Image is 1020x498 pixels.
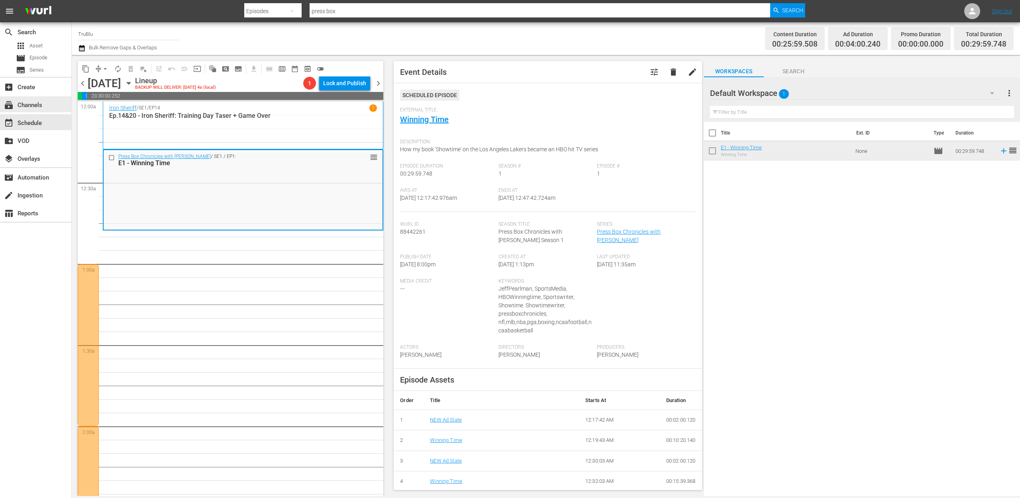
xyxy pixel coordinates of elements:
[835,29,881,40] div: Ad Duration
[498,187,593,194] span: Ends At
[835,40,881,49] span: 00:04:00.240
[400,344,494,351] span: Actors
[579,430,660,451] td: 12:19:43 AM
[118,154,340,167] div: / SE1 / EP1:
[149,105,160,111] p: EP14
[645,62,664,82] button: tune
[29,66,44,74] span: Series
[400,375,454,385] span: Episode Assets
[851,122,929,144] th: Ext. ID
[597,352,638,358] span: [PERSON_NAME]
[660,471,702,492] td: 00:15:39.368
[579,410,660,430] td: 12:17:42 AM
[29,42,43,50] span: Asset
[137,105,139,111] p: /
[400,139,691,145] span: Description:
[4,118,14,128] span: Schedule
[394,430,424,451] td: 2
[400,228,426,235] span: 88442261
[323,76,366,90] div: Lock and Publish
[951,122,998,144] th: Duration
[579,391,660,410] th: Starts At
[498,285,592,334] span: JeffPearlman, SportsMedia, HBOWinningtime, Sportswriter, Showtime. Showtimewriter, pressboxchroni...
[400,352,441,358] span: [PERSON_NAME]
[400,90,459,101] div: Scheduled Episode
[782,3,803,18] span: Search
[4,100,14,110] span: Channels
[929,122,951,144] th: Type
[710,82,1002,104] div: Default Workspace
[394,471,424,492] td: 4
[400,285,405,292] span: ---
[498,228,564,243] span: Press Box Chronicles with [PERSON_NAME] Season 1
[660,410,702,430] td: 00:02:00.120
[579,471,660,492] td: 12:32:03 AM
[372,105,375,111] p: 1
[430,437,462,443] a: Winning Time
[498,278,593,285] span: Keywords
[5,6,14,16] span: menu
[704,66,764,76] span: Workspaces
[597,170,600,177] span: 1
[961,40,1006,49] span: 00:29:59.748
[87,92,384,100] span: 23:30:00.252
[597,221,691,228] span: Series
[400,278,494,285] span: Media Credit
[597,344,691,351] span: Producers
[498,261,534,268] span: [DATE] 1:13pm
[394,410,424,430] td: 1
[999,146,1008,155] svg: Add to Schedule
[1004,88,1014,98] span: more_vert
[4,191,14,200] span: Ingestion
[424,391,579,410] th: Title
[597,254,691,260] span: Last Updated
[373,78,383,88] span: chevron_right
[764,66,824,76] span: Search
[597,261,636,268] span: [DATE] 11:35am
[400,67,447,77] span: Event Details
[191,62,204,75] span: Update Metadata from Key Asset
[101,65,109,73] span: arrow_drop_down
[649,67,659,77] span: Customize Event
[498,344,593,351] span: Directors
[278,65,286,73] span: calendar_view_week_outlined
[660,451,702,471] td: 00:02:00.120
[118,159,340,167] div: E1 - Winning Time
[400,107,691,113] span: External Title
[4,154,14,164] span: Overlays
[664,62,683,82] button: delete
[78,78,88,88] span: chevron_left
[234,65,242,73] span: subtitles_outlined
[779,86,789,102] span: 1
[139,105,149,111] p: SE1 /
[222,65,229,73] span: pageview_outlined
[150,61,165,76] span: Customize Events
[109,112,377,119] p: Ep.14&20 - Iron Sheriff: Training Day Taser + Game Over
[770,3,805,18] button: Search
[498,352,540,358] span: [PERSON_NAME]
[4,173,14,182] span: Automation
[498,221,593,228] span: Season Title
[88,45,157,51] span: Bulk Remove Gaps & Overlaps
[16,53,25,63] span: Episode
[660,391,702,410] th: Duration
[400,187,494,194] span: Airs At
[124,62,137,75] span: Select an event to delete
[118,154,211,159] a: Press Box Chronicles with [PERSON_NAME]
[232,62,245,75] span: Create Series Block
[400,261,435,268] span: [DATE] 8:00pm
[204,61,219,76] span: Refresh All Search Blocks
[109,105,137,111] a: Iron Sheriff
[316,65,324,73] span: toggle_off
[291,65,299,73] span: date_range_outlined
[430,478,462,484] a: Winning Time
[82,92,87,100] span: 00:25:59.508
[301,62,314,75] span: View Backup
[400,221,494,228] span: Wurl Id
[597,228,661,243] a: Press Box Chronicles with [PERSON_NAME]
[430,458,462,464] a: NEW Ad Slate
[579,451,660,471] td: 12:30:03 AM
[721,122,851,144] th: Title
[112,62,124,75] span: Loop Content
[400,195,457,201] span: [DATE] 12:17:42.976am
